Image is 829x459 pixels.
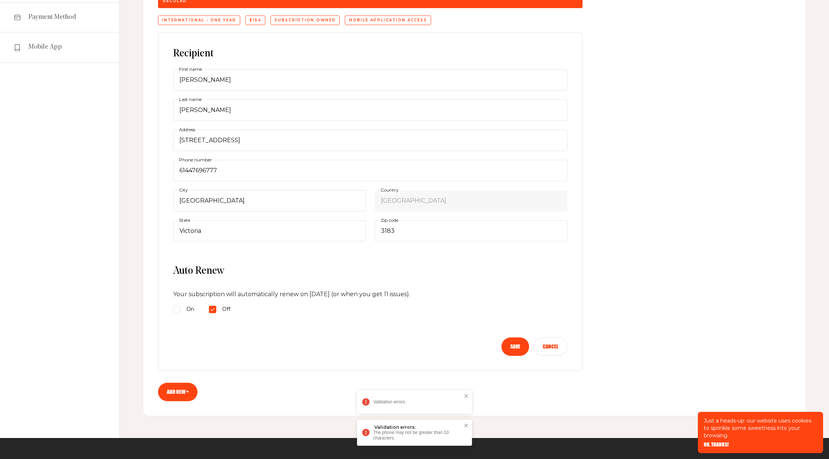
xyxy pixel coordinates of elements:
[173,49,214,59] span: Recipient
[173,220,366,242] select: State
[178,95,203,104] label: Last name
[178,65,203,73] label: First name
[375,220,567,242] input: Zip code
[186,305,194,314] span: On
[379,216,400,224] label: Zip code
[173,99,567,121] input: Last name
[501,337,529,356] button: Save
[173,160,567,181] input: Phone number
[379,186,400,194] label: Country
[373,399,462,404] div: Validation errors
[28,13,76,22] span: Payment Method
[173,265,567,278] span: Auto Renew
[173,306,181,313] input: On
[704,442,729,447] button: OK, THANKS!
[178,186,189,194] label: City
[158,383,197,401] a: Add new +
[28,43,62,52] span: Mobile App
[534,337,567,356] button: Cancel
[373,424,416,430] span: Validation errors :
[222,305,230,314] span: Off
[178,216,192,224] label: State
[464,423,469,428] button: close
[173,130,567,151] input: Address
[173,190,366,211] input: City
[270,15,340,25] div: subscription-owner
[375,190,567,211] select: Country
[373,430,462,441] li: The phone may not be greater than 10 characters.
[704,417,817,439] p: Just a heads-up: our website uses cookies to sprinkle some sweetness into your browsing.
[464,393,469,399] button: close
[158,15,240,25] div: International - One Year
[173,290,567,299] p: Your subscription will automatically renew on [DATE] (or when you get 11 issues) .
[178,126,197,134] label: Address
[178,156,213,164] label: Phone number
[245,15,265,25] div: $154
[209,306,216,313] input: Off
[345,15,431,25] div: Mobile application access
[173,69,567,91] input: First name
